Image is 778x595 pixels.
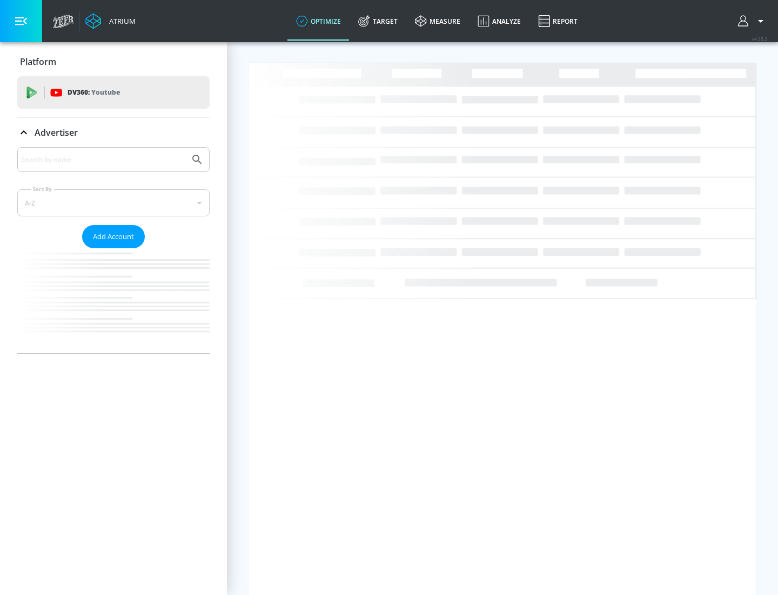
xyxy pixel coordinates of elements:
[20,56,56,68] p: Platform
[752,36,767,42] span: v 4.25.2
[31,186,54,193] label: Sort By
[350,2,406,41] a: Target
[105,16,136,26] div: Atrium
[35,127,78,138] p: Advertiser
[82,225,145,248] button: Add Account
[93,230,134,243] span: Add Account
[17,147,210,353] div: Advertiser
[287,2,350,41] a: optimize
[17,47,210,77] div: Platform
[17,248,210,353] nav: list of Advertiser
[91,87,120,98] p: Youtube
[17,117,210,148] div: Advertiser
[17,189,210,216] div: A-Z
[22,153,185,167] input: Search by name
[529,2,586,41] a: Report
[17,76,210,109] div: DV360: Youtube
[85,13,136,29] a: Atrium
[406,2,469,41] a: measure
[68,87,120,98] p: DV360:
[469,2,529,41] a: Analyze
